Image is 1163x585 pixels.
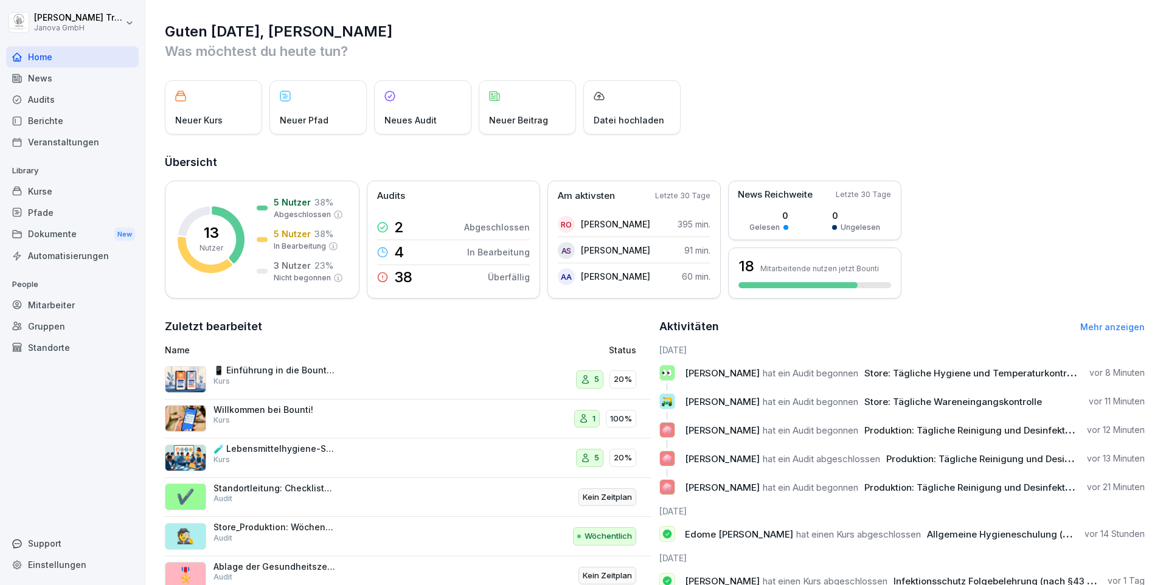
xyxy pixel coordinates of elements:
[214,572,232,583] p: Audit
[655,190,710,201] p: Letzte 30 Tage
[165,318,651,335] h2: Zuletzt bearbeitet
[6,294,139,316] a: Mitarbeiter
[165,344,469,356] p: Name
[214,522,335,533] p: Store_Produktion: Wöchentliche Kontrolle auf Schädlinge
[274,241,326,252] p: In Bearbeitung
[685,482,760,493] span: [PERSON_NAME]
[6,554,139,575] a: Einstellungen
[314,259,333,272] p: 23 %
[165,517,651,556] a: 🕵️Store_Produktion: Wöchentliche Kontrolle auf SchädlingeAuditWöchentlich
[864,482,1146,493] span: Produktion: Tägliche Reinigung und Desinfektion der Produktion
[214,483,335,494] p: Standortleitung: Checkliste 3.5.2 Store
[165,366,206,393] img: mi2x1uq9fytfd6tyw03v56b3.png
[592,413,595,425] p: 1
[6,181,139,202] a: Kurse
[581,270,650,283] p: [PERSON_NAME]
[6,223,139,246] div: Dokumente
[6,223,139,246] a: DokumenteNew
[581,218,650,230] p: [PERSON_NAME]
[6,131,139,153] a: Veranstaltungen
[594,373,599,386] p: 5
[280,114,328,126] p: Neuer Pfad
[384,114,437,126] p: Neues Audit
[6,202,139,223] a: Pfade
[763,482,858,493] span: hat ein Audit begonnen
[467,246,530,258] p: In Bearbeitung
[214,443,335,454] p: 🧪 Lebensmittelhygiene-Schulung nach LMHV
[678,218,710,230] p: 395 min.
[6,316,139,337] a: Gruppen
[1087,424,1145,436] p: vor 12 Minuten
[394,270,412,285] p: 38
[659,344,1145,356] h6: [DATE]
[176,525,195,547] p: 🕵️
[464,221,530,234] p: Abgeschlossen
[685,396,760,407] span: [PERSON_NAME]
[1080,322,1145,332] a: Mehr anzeigen
[685,367,760,379] span: [PERSON_NAME]
[749,209,788,222] p: 0
[685,453,760,465] span: [PERSON_NAME]
[165,41,1145,61] p: Was möchtest du heute tun?
[214,376,230,387] p: Kurs
[558,216,575,233] div: Ro
[685,424,760,436] span: [PERSON_NAME]
[661,450,673,467] p: 🧼
[685,528,793,540] span: Edome [PERSON_NAME]
[558,242,575,259] div: AS
[581,244,650,257] p: [PERSON_NAME]
[610,413,632,425] p: 100%
[377,189,405,203] p: Audits
[165,405,206,432] img: xh3bnih80d1pxcetv9zsuevg.png
[489,114,548,126] p: Neuer Beitrag
[165,360,651,400] a: 📱 Einführung in die Bounti AppKurs520%
[864,424,1146,436] span: Produktion: Tägliche Reinigung und Desinfektion der Produktion
[661,364,673,381] p: 👀
[204,226,219,240] p: 13
[6,245,139,266] div: Automatisierungen
[6,337,139,358] a: Standorte
[165,22,1145,41] h1: Guten [DATE], [PERSON_NAME]
[659,552,1145,564] h6: [DATE]
[738,188,813,202] p: News Reichweite
[6,533,139,554] div: Support
[763,424,858,436] span: hat ein Audit begonnen
[274,259,311,272] p: 3 Nutzer
[114,227,135,241] div: New
[661,479,673,496] p: 🧼
[1087,452,1145,465] p: vor 13 Minuten
[34,24,123,32] p: Janova GmbH
[165,445,206,471] img: h7jpezukfv8pwd1f3ia36uzh.png
[558,189,615,203] p: Am aktivsten
[176,486,195,508] p: ✔️
[796,528,921,540] span: hat einen Kurs abgeschlossen
[763,367,858,379] span: hat ein Audit begonnen
[738,256,754,277] h3: 18
[749,222,780,233] p: Gelesen
[214,404,335,415] p: Willkommen bei Bounti!
[200,243,223,254] p: Nutzer
[6,67,139,89] div: News
[274,227,311,240] p: 5 Nutzer
[661,421,673,438] p: 🧼
[1085,528,1145,540] p: vor 14 Stunden
[274,209,331,220] p: Abgeschlossen
[763,396,858,407] span: hat ein Audit begonnen
[6,275,139,294] p: People
[558,268,575,285] div: AA
[6,110,139,131] a: Berichte
[394,220,404,235] p: 2
[488,271,530,283] p: Überfällig
[1089,367,1145,379] p: vor 8 Minuten
[583,491,632,504] p: Kein Zeitplan
[6,89,139,110] div: Audits
[6,161,139,181] p: Library
[6,46,139,67] a: Home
